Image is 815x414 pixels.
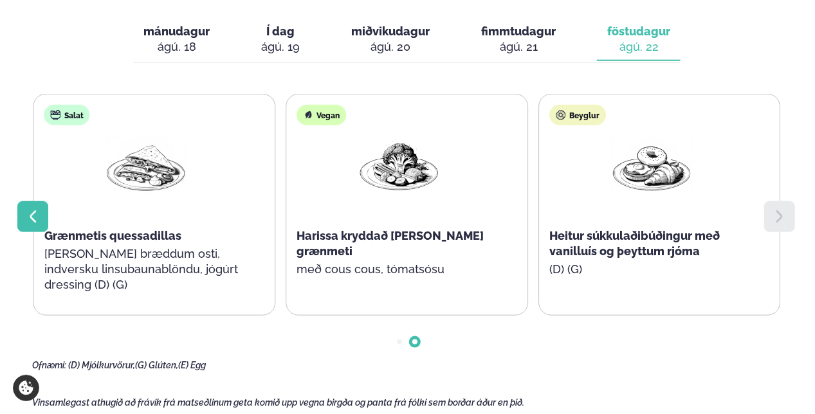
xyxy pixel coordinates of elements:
div: ágú. 19 [261,39,300,55]
button: mánudagur ágú. 18 [133,19,220,61]
img: Croissant.png [610,136,693,195]
span: (E) Egg [178,360,206,370]
span: Go to slide 1 [397,339,402,345]
div: Vegan [297,105,346,125]
span: Ofnæmi: [32,360,66,370]
span: (D) Mjólkurvörur, [68,360,135,370]
img: Vegan.svg [303,110,313,120]
span: (G) Glúten, [135,360,178,370]
p: með cous cous, tómatsósu [297,262,501,277]
span: Í dag [261,24,300,39]
span: fimmtudagur [481,24,556,38]
div: ágú. 21 [481,39,556,55]
span: Heitur súkkulaðibúðingur með vanilluís og þeyttum rjóma [549,229,720,258]
span: miðvikudagur [351,24,430,38]
div: Beyglur [549,105,606,125]
button: Í dag ágú. 19 [251,19,310,61]
p: (D) (G) [549,262,754,277]
span: Grænmetis quessadillas [44,229,181,242]
button: föstudagur ágú. 22 [597,19,681,61]
div: ágú. 22 [607,39,670,55]
span: Vinsamlegast athugið að frávik frá matseðlinum geta komið upp vegna birgða og panta frá fólki sem... [32,397,525,408]
p: [PERSON_NAME] bræddum osti, indversku linsubaunablöndu, jógúrt dressing (D) (G) [44,246,249,292]
span: Harissa kryddað [PERSON_NAME] grænmeti [297,229,484,258]
button: miðvikudagur ágú. 20 [341,19,440,61]
div: Salat [44,105,90,125]
img: Quesadilla.png [105,136,188,195]
button: fimmtudagur ágú. 21 [471,19,566,61]
img: bagle-new-16px.svg [556,110,566,120]
a: Cookie settings [13,375,39,401]
span: föstudagur [607,24,670,38]
img: Vegan.png [358,136,440,195]
span: Go to slide 2 [412,339,417,345]
img: salad.svg [51,110,61,120]
div: ágú. 18 [143,39,210,55]
div: ágú. 20 [351,39,430,55]
span: mánudagur [143,24,210,38]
